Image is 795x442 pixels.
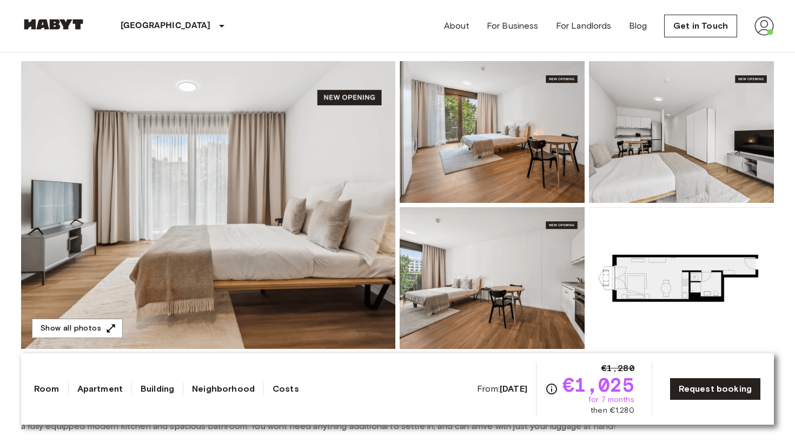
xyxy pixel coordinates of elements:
[121,19,211,32] p: [GEOGRAPHIC_DATA]
[21,19,86,30] img: Habyt
[444,19,469,32] a: About
[588,394,634,405] span: for 7 months
[601,362,634,375] span: €1,280
[32,319,123,339] button: Show all photos
[21,61,395,349] img: Marketing picture of unit DE-01-492-101-001
[487,19,539,32] a: For Business
[589,207,774,349] img: Picture of unit DE-01-492-101-001
[34,382,59,395] a: Room
[400,61,585,203] img: Picture of unit DE-01-492-101-001
[141,382,174,395] a: Building
[477,383,527,395] span: From:
[400,207,585,349] img: Picture of unit DE-01-492-101-001
[670,378,761,400] a: Request booking
[545,382,558,395] svg: Check cost overview for full price breakdown. Please note that discounts apply to new joiners onl...
[589,61,774,203] img: Picture of unit DE-01-492-101-001
[77,382,123,395] a: Apartment
[664,15,737,37] a: Get in Touch
[629,19,647,32] a: Blog
[273,382,299,395] a: Costs
[754,16,774,36] img: avatar
[500,384,527,394] b: [DATE]
[192,382,255,395] a: Neighborhood
[556,19,612,32] a: For Landlords
[591,405,634,416] span: then €1,280
[562,375,634,394] span: €1,025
